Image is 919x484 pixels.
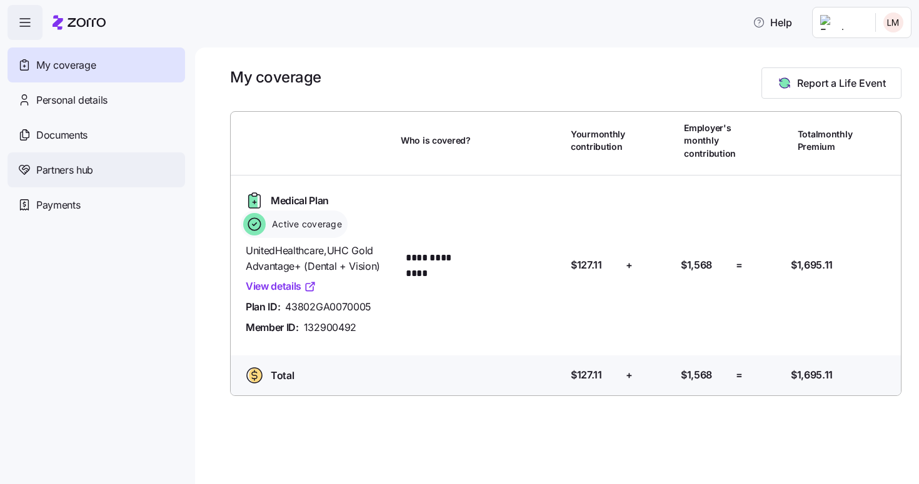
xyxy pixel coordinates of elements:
[246,243,391,274] span: UnitedHealthcare , UHC Gold Advantage+ (Dental + Vision)
[8,187,185,222] a: Payments
[36,127,88,143] span: Documents
[743,10,802,35] button: Help
[820,15,865,30] img: Employer logo
[791,367,833,383] span: $1,695.11
[36,197,80,213] span: Payments
[8,117,185,152] a: Documents
[571,257,602,273] span: $127.11
[246,320,299,335] span: Member ID:
[681,257,712,273] span: $1,568
[797,76,886,91] span: Report a Life Event
[36,57,96,73] span: My coverage
[626,367,633,383] span: +
[230,67,321,87] h1: My coverage
[271,368,294,383] span: Total
[684,122,736,160] span: Employer's monthly contribution
[246,299,280,315] span: Plan ID:
[401,134,471,147] span: Who is covered?
[8,47,185,82] a: My coverage
[268,218,342,230] span: Active coverage
[761,67,901,99] button: Report a Life Event
[681,367,712,383] span: $1,568
[271,193,329,209] span: Medical Plan
[285,299,371,315] span: 43802GA0070005
[304,320,356,335] span: 132900492
[246,279,316,294] a: View details
[798,128,853,154] span: Total monthly Premium
[571,128,625,154] span: Your monthly contribution
[791,257,833,273] span: $1,695.11
[736,367,743,383] span: =
[571,367,602,383] span: $127.11
[36,92,108,108] span: Personal details
[736,257,743,273] span: =
[626,257,633,273] span: +
[8,82,185,117] a: Personal details
[8,152,185,187] a: Partners hub
[753,15,792,30] span: Help
[883,12,903,32] img: 3e6f9c6ccca0a4d12f3f96deaf996304
[36,162,93,178] span: Partners hub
